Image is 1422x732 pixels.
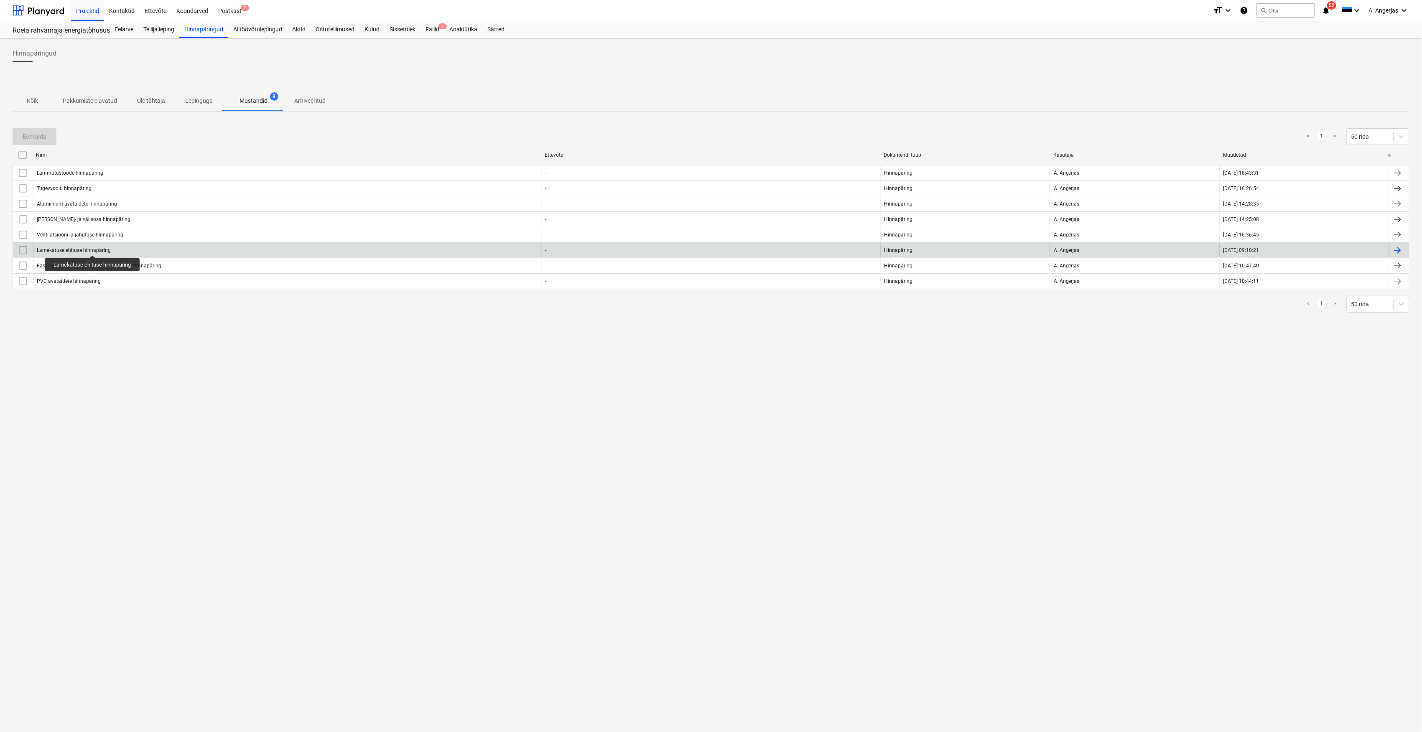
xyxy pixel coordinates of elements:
div: A. Angerjas [1050,244,1220,257]
a: Alltöövõtulepingud [228,21,287,38]
div: - [545,216,547,222]
div: Hinnapäring [884,278,913,284]
span: A. Angerjas [1369,7,1399,14]
span: 52 [1327,1,1336,10]
a: Failid3 [420,21,444,38]
i: keyboard_arrow_down [1399,5,1409,15]
div: Hinnapäring [884,186,913,191]
div: [DATE] 14:25:08 [1223,216,1259,222]
i: keyboard_arrow_down [1223,5,1233,15]
div: Hinnapäring [884,216,913,222]
i: Abikeskus [1240,5,1248,15]
a: Eelarve [110,21,138,38]
i: format_size [1213,5,1223,15]
div: A. Angerjas [1050,228,1220,241]
div: Ettevõte [545,152,877,158]
a: Previous page [1303,132,1313,142]
a: Hinnapäringud [179,21,228,38]
div: Muudetud [1223,152,1386,158]
div: Hinnapäring [884,170,913,176]
a: Previous page [1303,299,1313,309]
div: Lamekatuse ehituse hinnapäring [37,247,111,253]
div: - [545,247,547,253]
div: [DATE] 18:43:31 [1223,170,1259,176]
div: Hinnapäring [884,247,913,253]
div: Roela rahvamaja energiatõhususe ehitustööd [ROELA] [13,26,99,35]
div: [DATE] 09:10:21 [1223,247,1259,253]
span: 8 [270,92,278,101]
a: Aktid [287,21,311,38]
div: A. Angerjas [1050,197,1220,211]
div: Kasutaja [1054,152,1217,158]
div: Tugevvoolu hinnapäring [37,186,92,191]
div: - [545,186,547,191]
p: Lepinguga [185,97,213,105]
div: Fassaadi ja sokli soojustamise-krohvimise hinnapäring [37,263,161,269]
div: - [545,170,547,176]
a: Sissetulek [385,21,420,38]
div: A. Angerjas [1050,274,1220,288]
p: Arhiveeritud [294,97,326,105]
p: Kõik [23,97,43,105]
a: Sätted [482,21,510,38]
div: Hinnapäring [884,201,913,207]
div: [DATE] 16:36:45 [1223,232,1259,238]
div: [PERSON_NAME]- ja välisosa hinnapäring [37,216,130,222]
span: 2 [241,5,249,11]
div: - [545,263,547,269]
span: search [1260,7,1267,14]
a: Ostutellimused [311,21,359,38]
div: [DATE] 14:28:35 [1223,201,1259,207]
div: Alumiinium avatäidete hinnapäring [37,201,117,207]
div: Failid [420,21,444,38]
a: Next page [1330,299,1340,309]
div: - [545,278,547,284]
p: Mustandid [240,97,268,105]
div: Hinnapäring [884,232,913,238]
div: Lammutustööde hinnapäring [37,170,103,176]
i: notifications [1322,5,1330,15]
div: [DATE] 16:26:54 [1223,186,1259,191]
div: PVC avatäidete hinnapäring [37,278,101,284]
p: Üle tähtaja [137,97,165,105]
p: Pakkumistele avatud [63,97,117,105]
div: Ventilatsiooni ja jahutuse hinnapäring [37,232,123,238]
div: Hinnapäring [884,263,913,269]
a: Page 1 is your current page [1317,299,1327,309]
button: Otsi [1256,3,1315,18]
div: A. Angerjas [1050,182,1220,195]
div: [DATE] 10:47:40 [1223,263,1259,269]
a: Page 1 is your current page [1317,132,1327,142]
a: Kulud [359,21,385,38]
div: A. Angerjas [1050,259,1220,272]
div: A. Angerjas [1050,213,1220,226]
i: keyboard_arrow_down [1352,5,1362,15]
div: [DATE] 10:44:11 [1223,278,1259,284]
div: Nimi [36,152,538,158]
span: 3 [438,23,447,29]
a: Analüütika [444,21,482,38]
div: A. Angerjas [1050,166,1220,180]
div: Dokumendi tüüp [884,152,1047,158]
a: Next page [1330,132,1340,142]
a: Tellija leping [138,21,179,38]
div: - [545,201,547,207]
div: - [545,232,547,238]
span: Hinnapäringud [13,48,56,58]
